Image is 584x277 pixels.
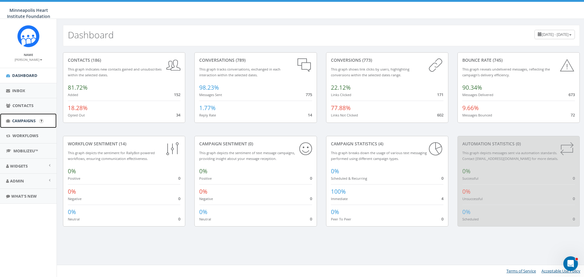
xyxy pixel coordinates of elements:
span: Contacts [12,103,33,108]
span: (186) [90,57,101,63]
a: [PERSON_NAME] [15,57,42,62]
span: 0 [310,175,312,181]
small: Links Clicked [331,92,351,97]
small: Unsuccessful [462,196,483,201]
span: 0% [199,208,207,216]
div: contacts [68,57,180,63]
span: 0 [178,216,180,222]
small: This graph depicts messages sent via automation standards. Contact [EMAIL_ADDRESS][DOMAIN_NAME] f... [462,151,558,161]
span: 0% [462,167,471,175]
small: Neutral [199,217,211,221]
small: Scheduled [462,217,479,221]
span: 0 [441,175,443,181]
span: 0% [68,188,76,196]
span: Widgets [10,163,28,169]
span: 0 [178,175,180,181]
small: Messages Bounced [462,113,492,117]
span: Dashboard [12,73,37,78]
img: Rally_Platform_Icon.png [17,25,40,48]
span: 0% [68,167,76,175]
span: 0% [68,208,76,216]
div: Campaign Statistics [331,141,443,147]
span: 34 [176,112,180,118]
span: Inbox [12,88,25,93]
span: (789) [235,57,245,63]
div: Campaign Sentiment [199,141,312,147]
span: 72 [571,112,575,118]
small: Links Not Clicked [331,113,358,117]
span: 0% [199,167,207,175]
span: 0% [199,188,207,196]
span: 0 [310,196,312,201]
span: 0% [462,208,471,216]
small: Messages Delivered [462,92,493,97]
small: This graph depicts the sentiment of text message campaigns, providing insight about your message ... [199,151,295,161]
span: 81.72% [68,84,88,92]
small: Peer To Peer [331,217,351,221]
span: 0 [178,196,180,201]
span: 18.28% [68,104,88,112]
small: Successful [462,176,478,181]
span: MobilizeU™ [13,148,38,154]
input: Submit [39,119,43,123]
small: This graph tracks conversations, exchanged in each interaction within the selected dates. [199,67,280,77]
span: 673 [568,92,575,97]
span: 0% [331,208,339,216]
div: conversions [331,57,443,63]
small: Negative [199,196,213,201]
span: Admin [10,178,24,184]
span: 22.12% [331,84,351,92]
small: Immediate [331,196,348,201]
span: 152 [174,92,180,97]
small: This graph indicates new contacts gained and unsubscribes within the selected dates. [68,67,162,77]
span: (4) [377,141,383,147]
small: Positive [199,176,212,181]
div: Bounce Rate [462,57,575,63]
span: 0 [573,175,575,181]
span: (14) [118,141,126,147]
span: 100% [331,188,346,196]
span: What's New [11,193,37,199]
span: 0 [573,216,575,222]
a: Terms of Service [506,268,536,274]
small: Opted Out [68,113,85,117]
span: 98.23% [199,84,219,92]
small: This graph breaks down the usage of various text messaging performed using different campaign types. [331,151,427,161]
small: This graph reveals undelivered messages, reflecting the campaign's delivery efficiency. [462,67,550,77]
div: Workflow Sentiment [68,141,180,147]
small: Negative [68,196,82,201]
small: Positive [68,176,80,181]
span: (745) [492,57,502,63]
small: Scheduled & Recurring [331,176,367,181]
span: 77.88% [331,104,351,112]
span: 0% [462,188,471,196]
span: 4 [441,196,443,201]
span: Campaigns [12,118,36,123]
span: 1.77% [199,104,216,112]
iframe: Intercom live chat [563,256,578,271]
small: Added [68,92,78,97]
small: This graph depicts the sentiment for RallyBot-powered workflows, ensuring communication effective... [68,151,155,161]
span: 602 [437,112,443,118]
div: Automation Statistics [462,141,575,147]
span: Minneapolis Heart Institute Foundation [7,7,50,19]
small: Name [24,53,33,57]
span: 0 [573,196,575,201]
span: 90.34% [462,84,482,92]
span: Workflows [12,133,38,138]
h2: Dashboard [68,30,114,40]
small: This graph shows link clicks by users, highlighting conversions within the selected dates range. [331,67,409,77]
span: 14 [308,112,312,118]
span: [DATE] - [DATE] [542,32,568,37]
span: 0% [331,167,339,175]
span: 0 [441,216,443,222]
span: 775 [306,92,312,97]
span: 9.66% [462,104,479,112]
a: Acceptable Use Policy [541,268,580,274]
small: Messages Sent [199,92,222,97]
span: (773) [361,57,372,63]
span: (0) [515,141,521,147]
small: Reply Rate [199,113,216,117]
small: Neutral [68,217,80,221]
